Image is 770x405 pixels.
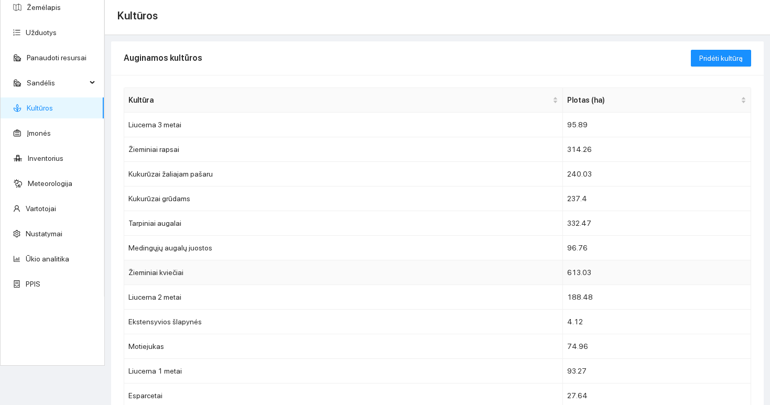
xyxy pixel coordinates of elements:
[567,94,739,106] span: Plotas (ha)
[128,94,550,106] span: Kultūra
[563,211,751,236] td: 332.47
[124,359,563,384] td: Liucerna 1 metai
[26,28,57,37] a: Užduotys
[26,255,69,263] a: Ūkio analitika
[124,43,691,73] div: Auginamos kultūros
[27,3,61,12] a: Žemėlapis
[124,310,563,334] td: Ekstensyvios šlapynės
[563,88,751,113] th: this column's title is Plotas (ha),this column is sortable
[124,211,563,236] td: Tarpiniai augalai
[124,260,563,285] td: Žieminiai kviečiai
[563,334,751,359] td: 74.96
[26,229,62,238] a: Nustatymai
[124,137,563,162] td: Žieminiai rapsai
[124,334,563,359] td: Motiejukas
[699,52,743,64] span: Pridėti kultūrą
[117,7,158,24] span: Kultūros
[563,187,751,211] td: 237.4
[563,260,751,285] td: 613.03
[563,236,751,260] td: 96.76
[563,285,751,310] td: 188.48
[124,187,563,211] td: Kukurūzai grūdams
[28,179,72,188] a: Meteorologija
[27,53,86,62] a: Panaudoti resursai
[27,104,53,112] a: Kultūros
[124,113,563,137] td: Liucerna 3 metai
[563,113,751,137] td: 95.89
[28,154,63,162] a: Inventorius
[691,50,751,67] button: Pridėti kultūrą
[26,204,56,213] a: Vartotojai
[27,129,51,137] a: Įmonės
[563,310,751,334] td: 4.12
[124,285,563,310] td: Liucerna 2 metai
[124,236,563,260] td: Medingųjų augalų juostos
[124,88,563,113] th: this column's title is Kultūra,this column is sortable
[124,162,563,187] td: Kukurūzai žaliajam pašaru
[27,72,86,93] span: Sandėlis
[26,280,40,288] a: PPIS
[563,137,751,162] td: 314.26
[563,359,751,384] td: 93.27
[563,162,751,187] td: 240.03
